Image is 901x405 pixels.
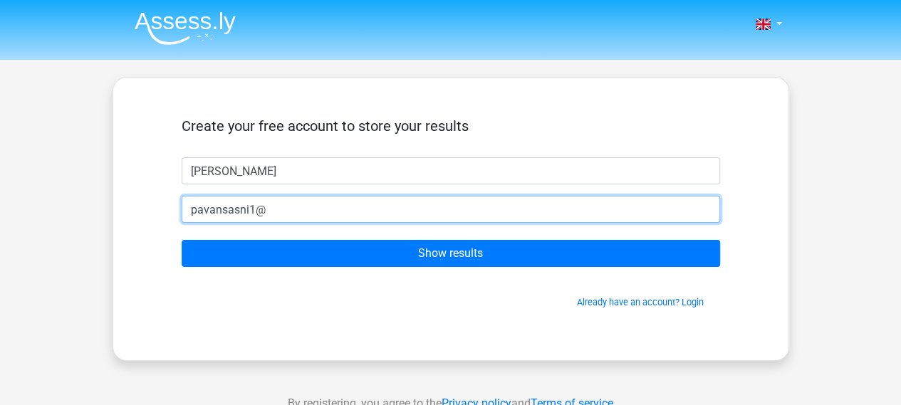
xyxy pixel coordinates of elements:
[182,157,720,184] input: First name
[182,117,720,135] h5: Create your free account to store your results
[182,240,720,267] input: Show results
[135,11,236,45] img: Assessly
[182,196,720,223] input: Email
[577,297,704,307] a: Already have an account? Login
